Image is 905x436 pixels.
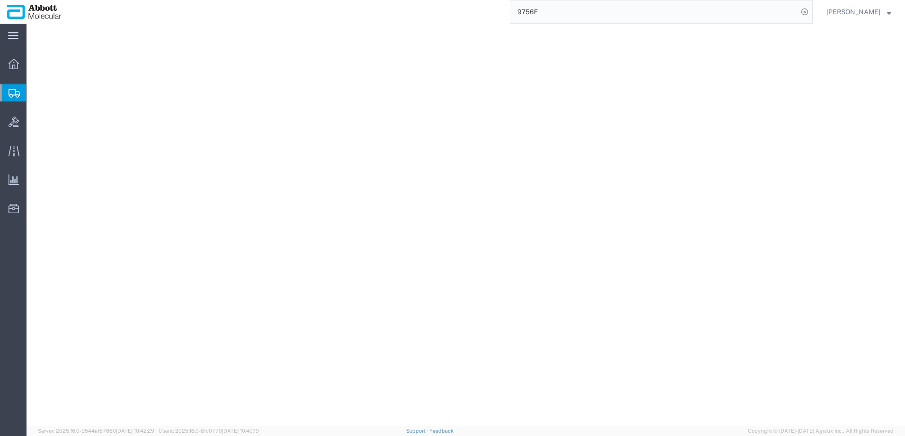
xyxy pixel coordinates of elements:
[27,24,905,426] iframe: FS Legacy Container
[159,428,259,434] span: Client: 2025.16.0-8fc0770
[38,428,154,434] span: Server: 2025.16.0-9544af67660
[7,5,62,19] img: logo
[116,428,154,434] span: [DATE] 10:42:29
[222,428,259,434] span: [DATE] 10:40:19
[826,6,892,18] button: [PERSON_NAME]
[748,427,894,435] span: Copyright © [DATE]-[DATE] Agistix Inc., All Rights Reserved
[826,7,880,17] span: Raza Khan
[510,0,798,23] input: Search for shipment number, reference number
[429,428,453,434] a: Feedback
[406,428,430,434] a: Support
